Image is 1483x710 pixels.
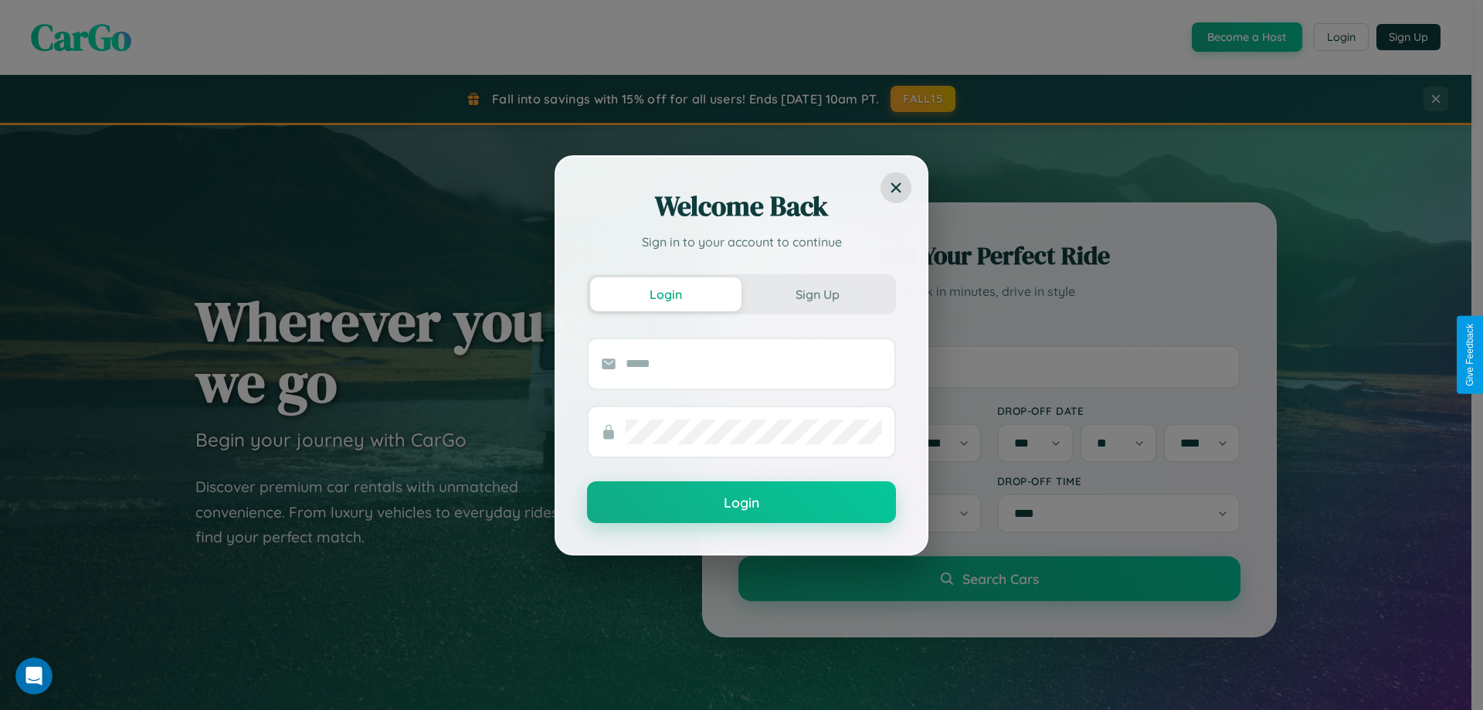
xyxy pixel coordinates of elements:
[741,277,893,311] button: Sign Up
[15,657,53,695] iframe: Intercom live chat
[1464,324,1475,386] div: Give Feedback
[590,277,741,311] button: Login
[587,233,896,251] p: Sign in to your account to continue
[587,481,896,523] button: Login
[587,188,896,225] h2: Welcome Back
